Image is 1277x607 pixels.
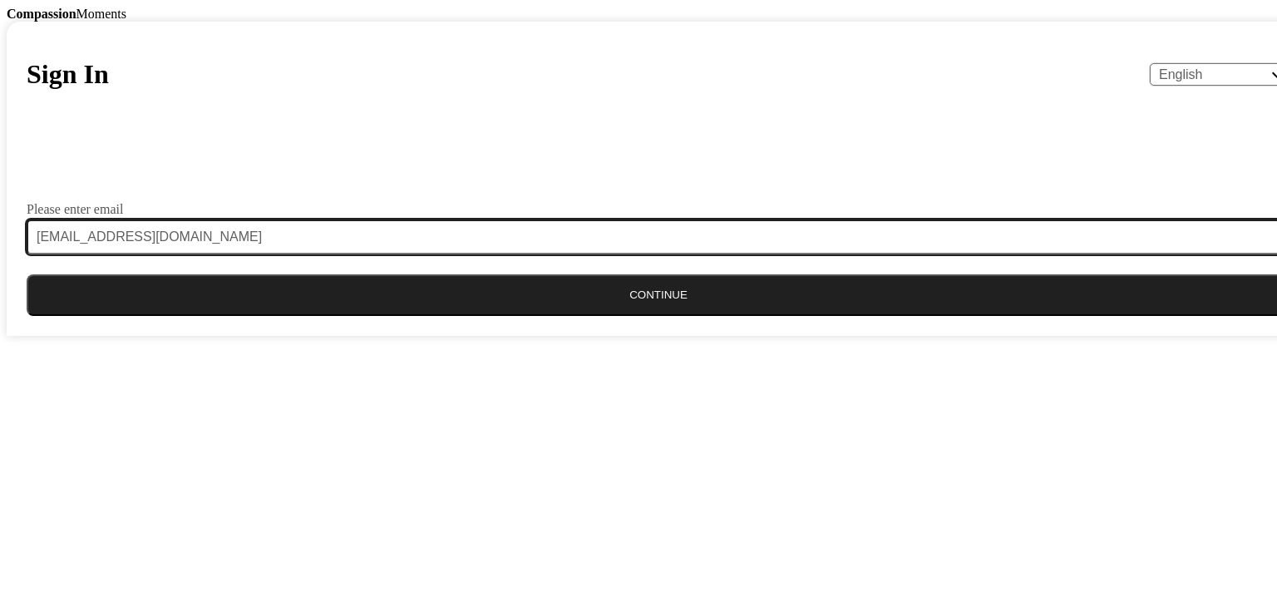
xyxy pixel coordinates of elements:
div: Moments [7,7,1270,22]
h1: Sign In [27,59,109,90]
label: Please enter email [27,203,123,216]
b: Compassion [7,7,76,21]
